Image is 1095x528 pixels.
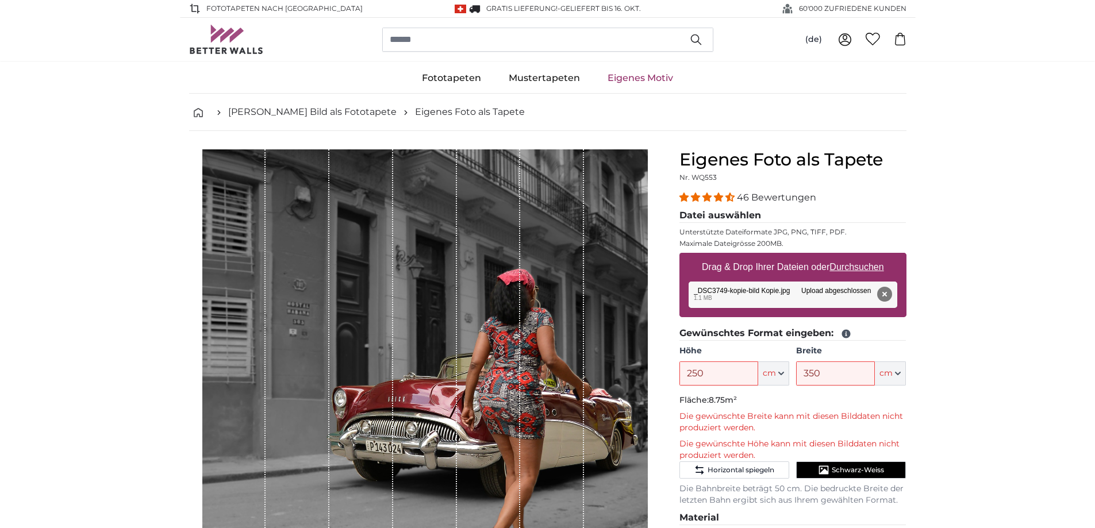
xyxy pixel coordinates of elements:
a: Eigenes Motiv [594,63,687,93]
label: Höhe [679,345,789,357]
a: Eigenes Foto als Tapete [415,105,525,119]
span: 46 Bewertungen [737,192,816,203]
button: cm [875,361,906,386]
span: - [558,4,641,13]
img: Betterwalls [189,25,264,54]
p: Die gewünschte Höhe kann mit diesen Bilddaten nicht produziert werden. [679,438,906,461]
button: Schwarz-Weiss [796,461,906,479]
span: cm [763,368,776,379]
p: Die gewünschte Breite kann mit diesen Bilddaten nicht produziert werden. [679,411,906,434]
label: Drag & Drop Ihrer Dateien oder [697,256,889,279]
span: Schwarz-Weiss [832,465,884,475]
button: cm [758,361,789,386]
span: 8.75m² [709,395,737,405]
span: 60'000 ZUFRIEDENE KUNDEN [799,3,906,14]
span: cm [879,368,893,379]
legend: Material [679,511,906,525]
span: 4.37 stars [679,192,737,203]
span: Fototapeten nach [GEOGRAPHIC_DATA] [206,3,363,14]
span: Geliefert bis 16. Okt. [560,4,641,13]
p: Unterstützte Dateiformate JPG, PNG, TIFF, PDF. [679,228,906,237]
a: Fototapeten [408,63,495,93]
a: Mustertapeten [495,63,594,93]
p: Die Bahnbreite beträgt 50 cm. Die bedruckte Breite der letzten Bahn ergibt sich aus Ihrem gewählt... [679,483,906,506]
a: [PERSON_NAME] Bild als Fototapete [228,105,397,119]
nav: breadcrumbs [189,94,906,131]
label: Breite [796,345,906,357]
p: Maximale Dateigrösse 200MB. [679,239,906,248]
p: Fläche: [679,395,906,406]
span: Horizontal spiegeln [708,465,774,475]
button: Horizontal spiegeln [679,461,789,479]
h1: Eigenes Foto als Tapete [679,149,906,170]
legend: Gewünschtes Format eingeben: [679,326,906,341]
u: Durchsuchen [829,262,883,272]
span: Nr. WQ553 [679,173,717,182]
img: Schweiz [455,5,466,13]
span: GRATIS Lieferung! [486,4,558,13]
legend: Datei auswählen [679,209,906,223]
button: (de) [796,29,831,50]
